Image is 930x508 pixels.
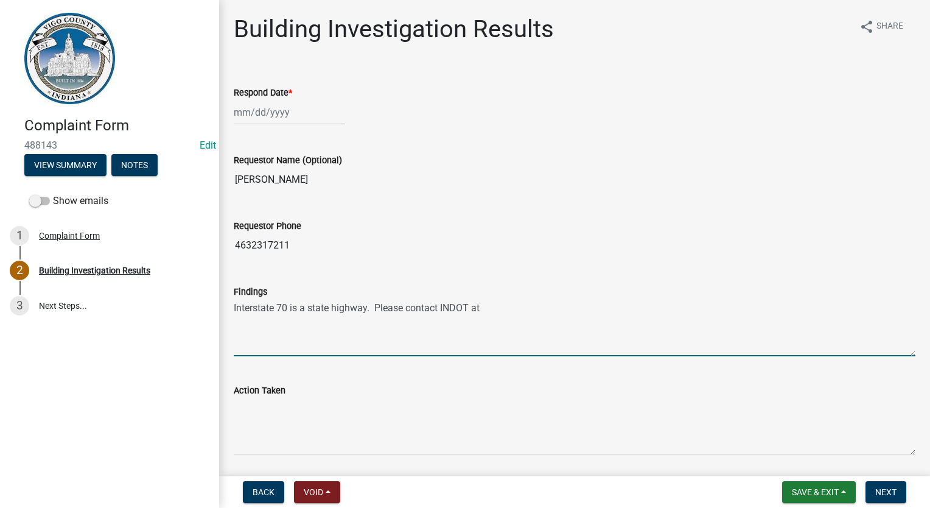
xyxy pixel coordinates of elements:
img: Vigo County, Indiana [24,13,115,104]
button: Save & Exit [782,481,856,503]
label: Requestor Phone [234,222,301,231]
button: shareShare [850,15,913,38]
h1: Building Investigation Results [234,15,554,44]
span: Share [876,19,903,34]
span: Save & Exit [792,487,839,497]
label: Requestor Name (Optional) [234,157,342,165]
button: View Summary [24,154,107,176]
wm-modal-confirm: Summary [24,161,107,171]
button: Notes [111,154,158,176]
i: share [859,19,874,34]
h4: Complaint Form [24,117,209,135]
div: 2 [10,261,29,280]
wm-modal-confirm: Edit Application Number [200,139,216,151]
button: Back [243,481,284,503]
div: Building Investigation Results [39,266,150,275]
wm-modal-confirm: Notes [111,161,158,171]
span: Next [875,487,897,497]
div: Complaint Form [39,231,100,240]
label: Findings [234,288,267,297]
label: Respond Date [234,89,292,97]
div: 3 [10,296,29,316]
span: Void [304,487,323,497]
button: Void [294,481,340,503]
span: 488143 [24,139,195,151]
a: Edit [200,139,216,151]
input: mm/dd/yyyy [234,100,345,125]
label: Show emails [29,194,108,208]
div: 1 [10,226,29,245]
span: Back [253,487,274,497]
button: Next [865,481,906,503]
label: Action Taken [234,387,285,395]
